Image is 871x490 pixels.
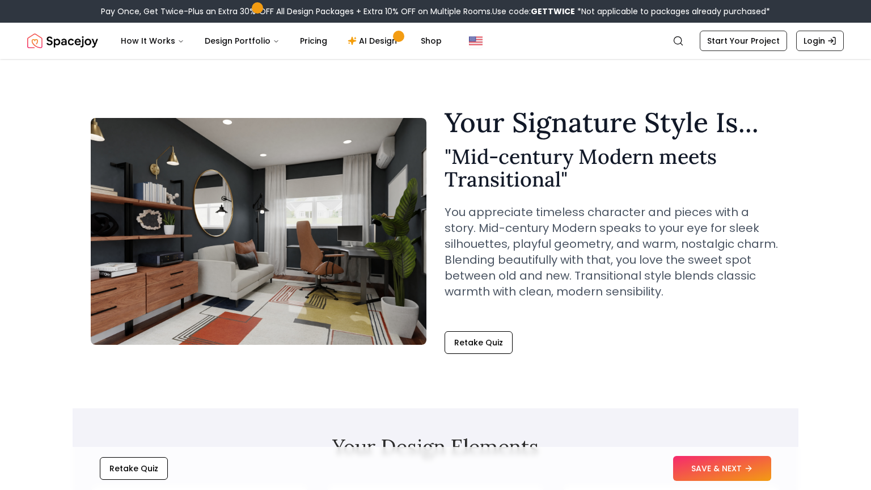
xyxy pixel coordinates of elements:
[91,436,780,458] h2: Your Design Elements
[445,204,780,299] p: You appreciate timeless character and pieces with a story. Mid-century Modern speaks to your eye ...
[112,29,451,52] nav: Main
[27,23,844,59] nav: Global
[27,29,98,52] img: Spacejoy Logo
[445,109,780,136] h1: Your Signature Style Is...
[492,6,575,17] span: Use code:
[700,31,787,51] a: Start Your Project
[27,29,98,52] a: Spacejoy
[101,6,770,17] div: Pay Once, Get Twice-Plus an Extra 30% OFF All Design Packages + Extra 10% OFF on Multiple Rooms.
[196,29,289,52] button: Design Portfolio
[412,29,451,52] a: Shop
[531,6,575,17] b: GETTWICE
[112,29,193,52] button: How It Works
[673,456,771,481] button: SAVE & NEXT
[100,457,168,480] button: Retake Quiz
[445,331,513,354] button: Retake Quiz
[291,29,336,52] a: Pricing
[339,29,409,52] a: AI Design
[445,145,780,191] h2: " Mid-century Modern meets Transitional "
[575,6,770,17] span: *Not applicable to packages already purchased*
[469,34,483,48] img: United States
[796,31,844,51] a: Login
[91,118,426,345] img: Mid-century Modern meets Transitional Style Example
